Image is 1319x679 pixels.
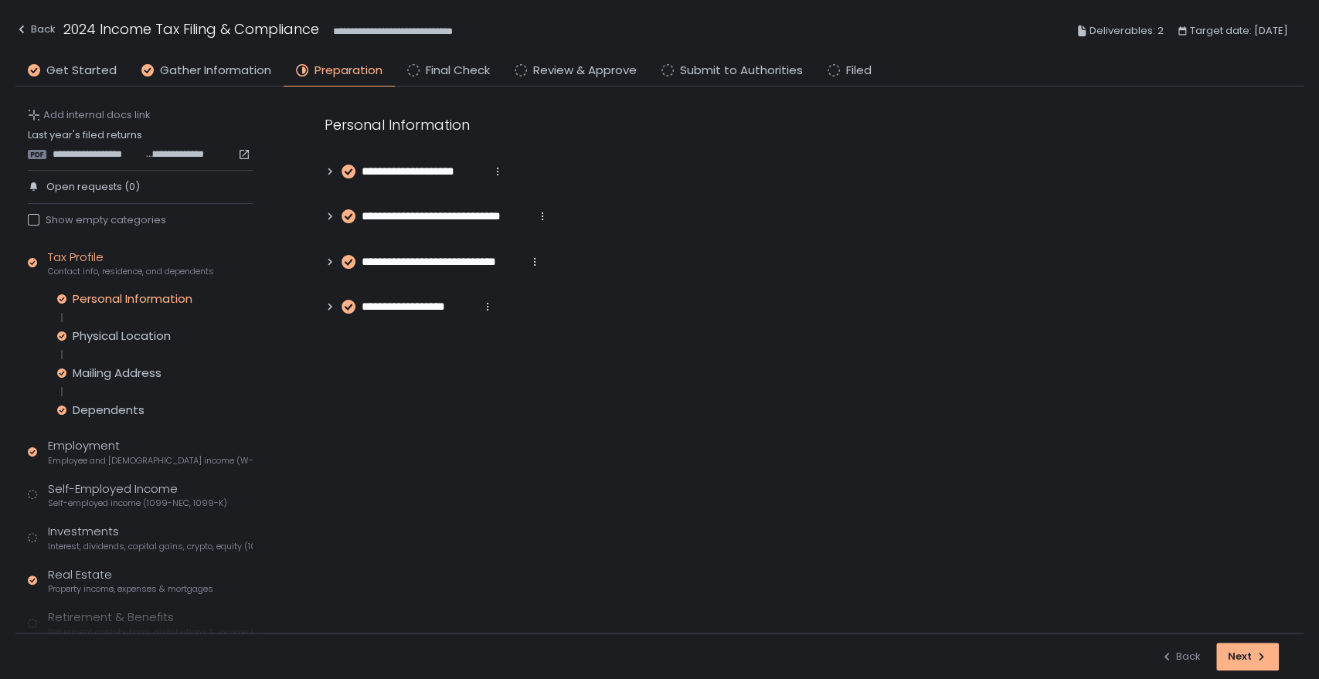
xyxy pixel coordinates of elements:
div: Retirement & Benefits [48,609,253,638]
span: Self-employed income (1099-NEC, 1099-K) [48,497,227,509]
div: Back [1161,650,1201,664]
div: Next [1228,650,1267,664]
button: Back [15,19,56,44]
span: Get Started [46,62,117,80]
div: Real Estate [48,566,213,596]
div: Last year's filed returns [28,128,253,161]
span: Submit to Authorities [680,62,803,80]
span: Review & Approve [533,62,637,80]
span: Employee and [DEMOGRAPHIC_DATA] income (W-2s) [48,455,253,467]
div: Employment [48,437,253,467]
span: Interest, dividends, capital gains, crypto, equity (1099s, K-1s) [48,541,253,552]
span: Deliverables: 2 [1090,22,1164,40]
span: Property income, expenses & mortgages [48,583,213,595]
span: Target date: [DATE] [1190,22,1288,40]
div: Investments [48,523,253,552]
span: Retirement contributions, distributions & income (1099-R, 5498) [48,626,253,638]
span: Filed [846,62,872,80]
span: Gather Information [160,62,271,80]
button: Add internal docs link [28,108,151,122]
span: Open requests (0) [46,180,140,194]
div: Dependents [73,402,144,418]
div: Back [15,20,56,39]
div: Mailing Address [73,365,161,381]
div: Personal Information [325,114,1066,135]
span: Contact info, residence, and dependents [48,266,214,277]
span: Preparation [314,62,382,80]
div: Personal Information [73,291,192,307]
div: Physical Location [73,328,171,344]
button: Back [1161,643,1201,671]
button: Next [1216,643,1279,671]
div: Tax Profile [48,249,214,278]
h1: 2024 Income Tax Filing & Compliance [63,19,319,39]
span: Final Check [426,62,490,80]
div: Self-Employed Income [48,480,227,510]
